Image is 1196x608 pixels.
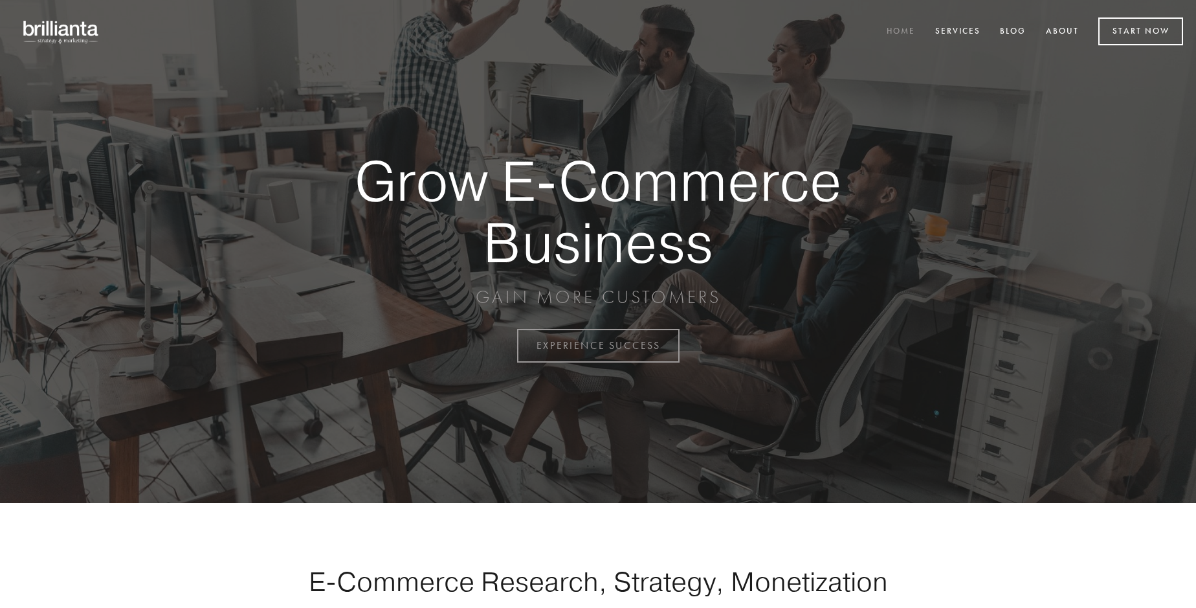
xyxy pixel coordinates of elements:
p: GAIN MORE CUSTOMERS [309,286,887,309]
a: Home [878,21,924,43]
strong: Grow E-Commerce Business [309,150,887,273]
a: Start Now [1098,17,1183,45]
a: Blog [991,21,1034,43]
img: brillianta - research, strategy, marketing [13,13,110,51]
a: EXPERIENCE SUCCESS [517,329,680,363]
h1: E-Commerce Research, Strategy, Monetization [268,565,928,598]
a: About [1037,21,1087,43]
a: Services [927,21,989,43]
